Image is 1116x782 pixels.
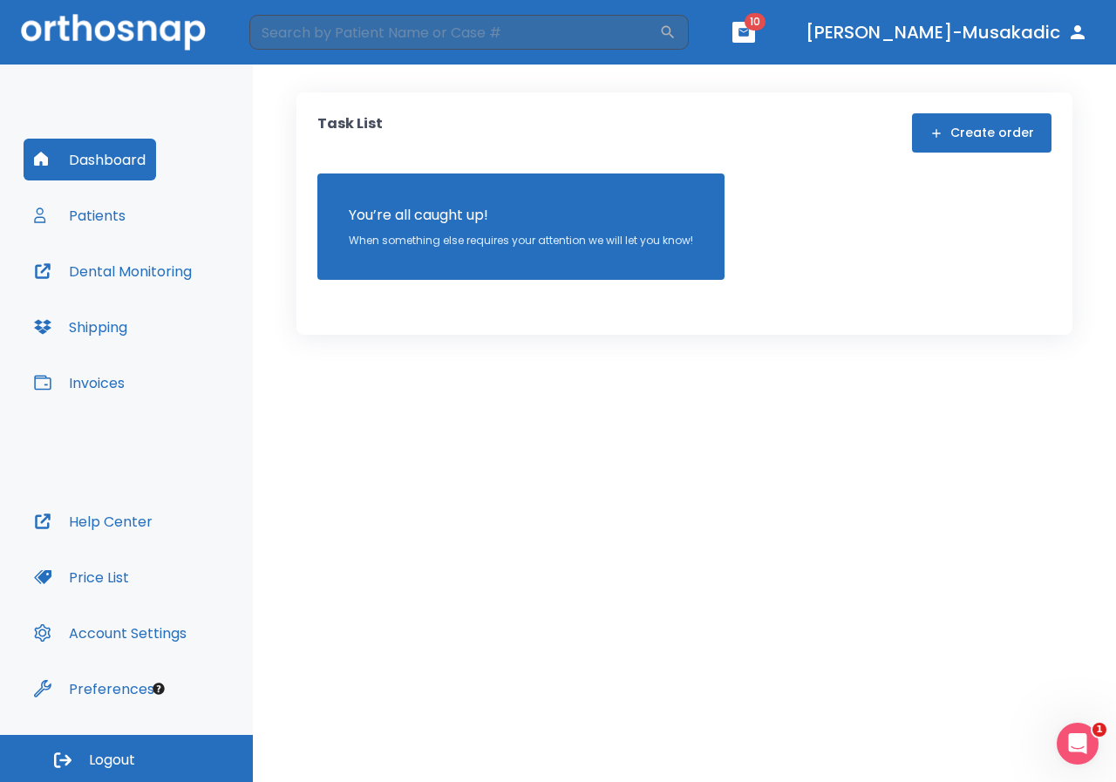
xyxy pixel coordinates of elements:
[24,194,136,236] button: Patients
[24,668,165,710] button: Preferences
[151,681,167,697] div: Tooltip anchor
[349,233,693,248] p: When something else requires your attention we will let you know!
[89,751,135,770] span: Logout
[24,500,163,542] button: Help Center
[21,14,206,50] img: Orthosnap
[24,139,156,180] button: Dashboard
[249,15,659,50] input: Search by Patient Name or Case #
[799,17,1095,48] button: [PERSON_NAME]-Musakadic
[24,612,197,654] button: Account Settings
[1092,723,1106,737] span: 1
[912,113,1051,153] button: Create order
[317,113,383,153] p: Task List
[24,556,139,598] button: Price List
[745,13,766,31] span: 10
[349,205,693,226] p: You’re all caught up!
[24,306,138,348] button: Shipping
[1057,723,1099,765] iframe: Intercom live chat
[24,362,135,404] button: Invoices
[24,250,202,292] button: Dental Monitoring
